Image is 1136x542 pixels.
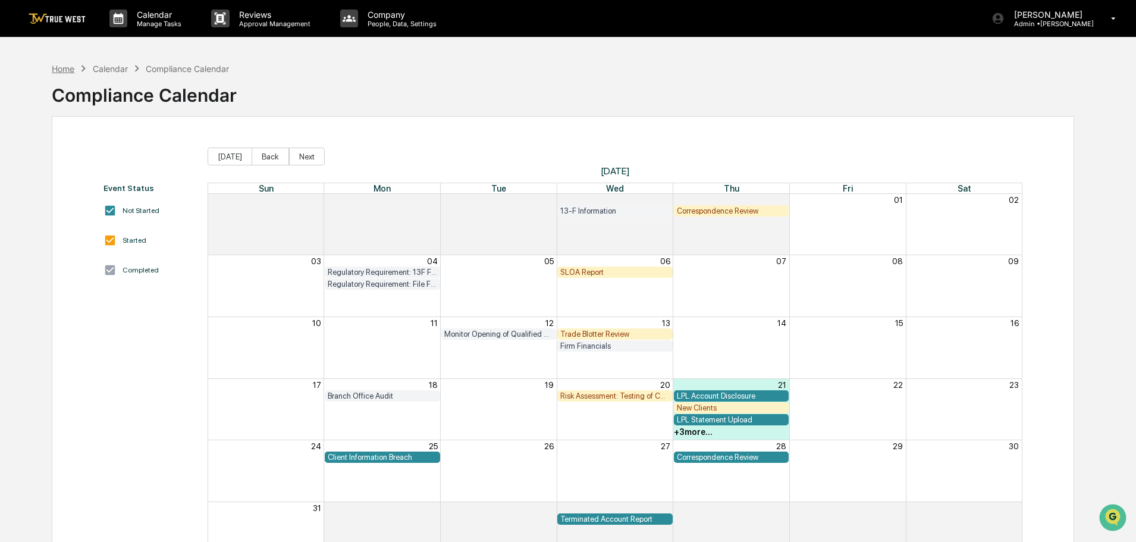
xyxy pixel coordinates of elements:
[778,195,786,205] button: 31
[259,183,274,193] span: Sun
[560,391,670,400] div: Risk Assessment: Testing of Compliance Program
[893,503,903,513] button: 05
[230,20,316,28] p: Approval Management
[661,441,670,451] button: 27
[428,195,438,205] button: 28
[328,280,437,289] div: Regulatory Requirement: File Form N-PX (Annual 13F Filers only)
[311,256,321,266] button: 03
[545,318,554,328] button: 12
[12,174,21,183] div: 🔎
[12,25,216,44] p: How can we help?
[328,391,437,400] div: Branch Office Audit
[12,91,33,112] img: 1746055101610-c473b297-6a78-478c-a979-82029cc54cd1
[52,64,74,74] div: Home
[560,515,670,524] div: Terminated Account Report
[81,145,152,167] a: 🗄️Attestations
[431,318,438,328] button: 11
[892,256,903,266] button: 08
[1009,380,1019,390] button: 23
[544,441,554,451] button: 26
[374,183,391,193] span: Mon
[429,441,438,451] button: 25
[7,145,81,167] a: 🖐️Preclearance
[677,206,786,215] div: Correspondence Review
[429,503,438,513] button: 01
[86,151,96,161] div: 🗄️
[893,380,903,390] button: 22
[677,453,786,462] div: Correspondence Review
[545,380,554,390] button: 19
[677,415,786,424] div: LPL Statement Upload
[560,206,670,215] div: 13-F Information
[202,95,216,109] button: Start new chat
[1009,441,1019,451] button: 30
[958,183,971,193] span: Sat
[289,148,325,165] button: Next
[123,206,159,215] div: Not Started
[127,20,187,28] p: Manage Tasks
[674,427,713,437] div: + 3 more...
[98,150,148,162] span: Attestations
[127,10,187,20] p: Calendar
[491,183,506,193] span: Tue
[893,441,903,451] button: 29
[1005,20,1094,28] p: Admin • [PERSON_NAME]
[776,441,786,451] button: 28
[208,165,1023,177] span: [DATE]
[776,503,786,513] button: 04
[312,195,321,205] button: 27
[427,256,438,266] button: 04
[843,183,853,193] span: Fri
[24,173,75,184] span: Data Lookup
[31,54,196,67] input: Clear
[1005,10,1094,20] p: [PERSON_NAME]
[1098,503,1130,535] iframe: Open customer support
[1009,195,1019,205] button: 02
[208,148,252,165] button: [DATE]
[123,236,146,245] div: Started
[230,10,316,20] p: Reviews
[895,318,903,328] button: 15
[560,330,670,339] div: Trade Blotter Review
[7,168,80,189] a: 🔎Data Lookup
[677,391,786,400] div: LPL Account Disclosure
[560,268,670,277] div: SLOA Report
[40,91,195,103] div: Start new chat
[606,183,624,193] span: Wed
[894,195,903,205] button: 01
[777,318,786,328] button: 14
[12,151,21,161] div: 🖐️
[724,183,739,193] span: Thu
[429,380,438,390] button: 18
[660,380,670,390] button: 20
[312,318,321,328] button: 10
[40,103,150,112] div: We're available if you need us!
[662,318,670,328] button: 13
[328,268,437,277] div: Regulatory Requirement: 13F Filings DUE
[358,20,443,28] p: People, Data, Settings
[29,13,86,24] img: logo
[84,201,144,211] a: Powered byPylon
[444,330,554,339] div: Monitor Opening of Qualified Accounts
[544,195,554,205] button: 29
[328,453,437,462] div: Client Information Breach
[103,183,196,193] div: Event Status
[660,256,670,266] button: 06
[358,10,443,20] p: Company
[146,64,229,74] div: Compliance Calendar
[123,266,159,274] div: Completed
[776,256,786,266] button: 07
[313,380,321,390] button: 17
[252,148,289,165] button: Back
[52,75,237,106] div: Compliance Calendar
[544,256,554,266] button: 05
[313,503,321,513] button: 31
[560,342,670,350] div: Firm Financials
[1009,503,1019,513] button: 06
[778,380,786,390] button: 21
[1008,256,1019,266] button: 09
[1011,318,1019,328] button: 16
[660,503,670,513] button: 03
[93,64,128,74] div: Calendar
